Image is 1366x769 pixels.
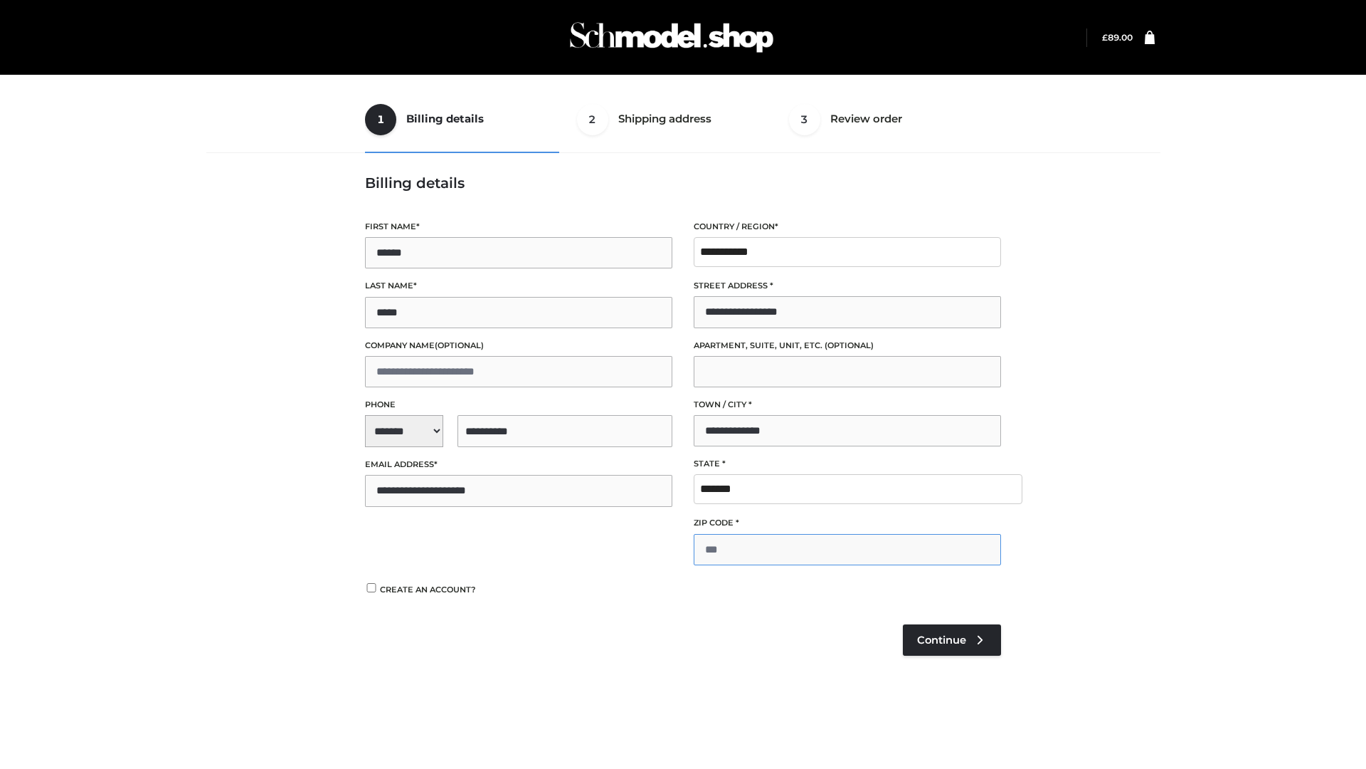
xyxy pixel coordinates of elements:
span: £ [1102,32,1108,43]
label: Last name [365,279,672,293]
img: Schmodel Admin 964 [565,9,778,66]
span: Create an account? [380,585,476,595]
label: Company name [365,339,672,352]
a: Continue [903,624,1001,656]
input: Create an account? [365,583,378,592]
span: (optional) [435,340,484,350]
label: Email address [365,458,672,471]
label: Country / Region [694,220,1001,234]
label: Apartment, suite, unit, etc. [694,339,1001,352]
label: State [694,457,1001,471]
h3: Billing details [365,174,1001,192]
span: (optional) [825,340,874,350]
label: Street address [694,279,1001,293]
a: £89.00 [1102,32,1133,43]
label: Town / City [694,398,1001,412]
span: Continue [917,634,966,647]
label: Phone [365,398,672,412]
bdi: 89.00 [1102,32,1133,43]
label: First name [365,220,672,234]
label: ZIP Code [694,516,1001,530]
